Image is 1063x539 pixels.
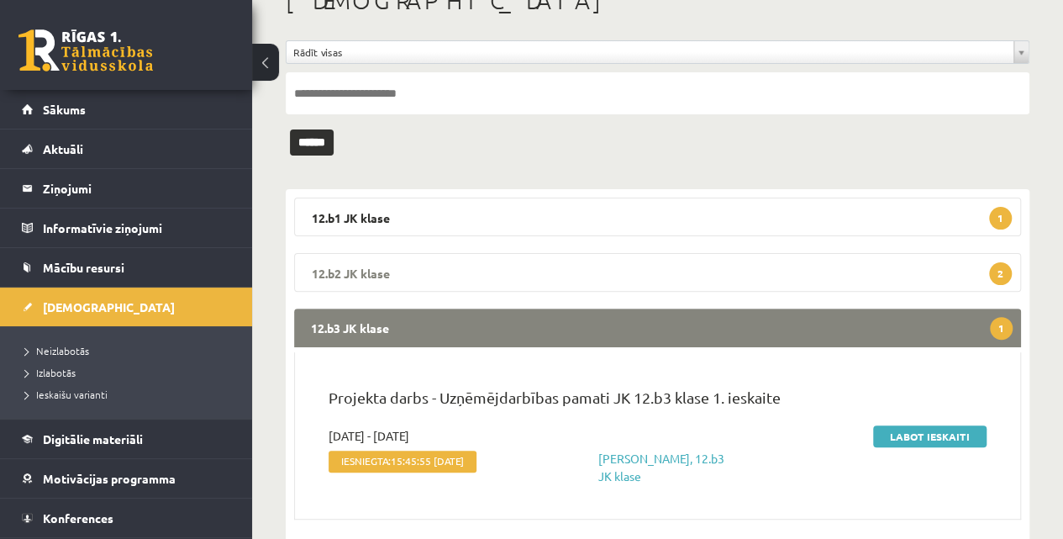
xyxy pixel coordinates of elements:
span: Ieskaišu varianti [25,388,108,401]
a: Ziņojumi [22,169,231,208]
a: Digitālie materiāli [22,420,231,458]
a: Ieskaišu varianti [25,387,235,402]
span: [DATE] - [DATE] [329,427,409,445]
span: Izlabotās [25,366,76,379]
a: Konferences [22,499,231,537]
span: Rādīt visas [293,41,1007,63]
span: Digitālie materiāli [43,431,143,447]
a: [DEMOGRAPHIC_DATA] [22,288,231,326]
span: Motivācijas programma [43,471,176,486]
a: Aktuāli [22,129,231,168]
span: 1 [989,207,1012,230]
span: [DEMOGRAPHIC_DATA] [43,299,175,314]
a: Neizlabotās [25,343,235,358]
span: Mācību resursi [43,260,124,275]
a: Motivācijas programma [22,459,231,498]
span: Neizlabotās [25,344,89,357]
span: Sākums [43,102,86,117]
span: 15:45:55 [DATE] [391,455,464,467]
a: Rādīt visas [287,41,1029,63]
span: Aktuāli [43,141,83,156]
legend: 12.b1 JK klase [294,198,1021,236]
p: Projekta darbs - Uzņēmējdarbības pamati JK 12.b3 klase 1. ieskaite [329,386,987,417]
a: Izlabotās [25,365,235,380]
a: Labot ieskaiti [873,425,987,447]
span: 1 [990,317,1013,340]
a: Mācību resursi [22,248,231,287]
legend: 12.b3 JK klase [294,309,1021,347]
a: Informatīvie ziņojumi [22,209,231,247]
legend: Informatīvie ziņojumi [43,209,231,247]
a: [PERSON_NAME], 12.b3 JK klase [598,451,724,484]
legend: 12.b2 JK klase [294,253,1021,292]
legend: Ziņojumi [43,169,231,208]
span: Konferences [43,510,113,526]
a: Rīgas 1. Tālmācības vidusskola [18,29,153,71]
a: Sākums [22,90,231,129]
span: Iesniegta: [329,451,476,473]
span: 2 [989,262,1012,285]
